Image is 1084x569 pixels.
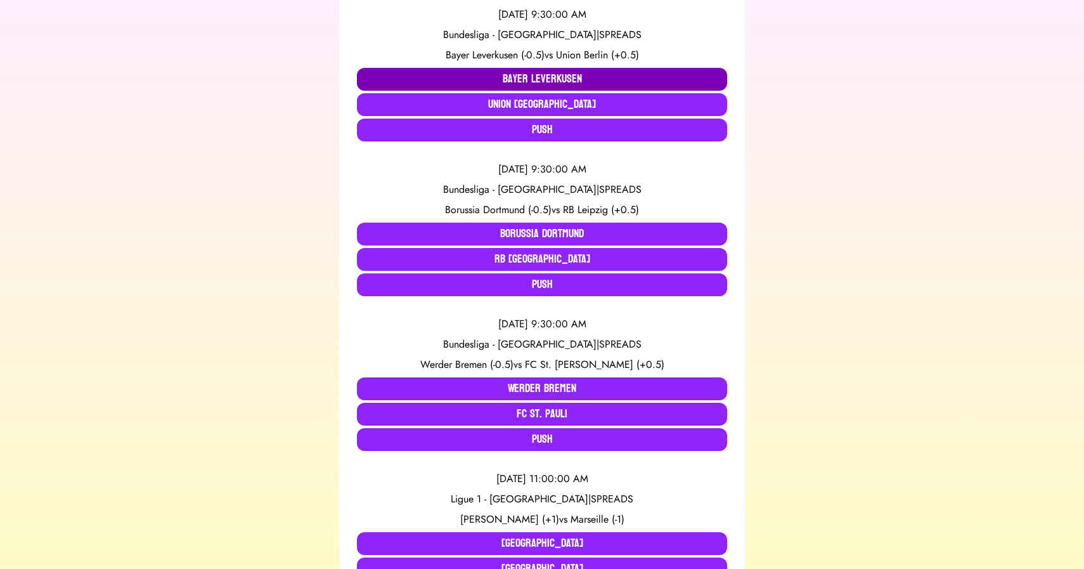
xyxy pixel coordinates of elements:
button: Push [357,428,727,451]
div: vs [357,202,727,218]
div: [DATE] 9:30:00 AM [357,162,727,177]
button: Werder Bremen [357,377,727,400]
button: Union [GEOGRAPHIC_DATA] [357,93,727,116]
button: Bayer Leverkusen [357,68,727,91]
span: Bayer Leverkusen (-0.5) [446,48,545,62]
span: RB Leipzig (+0.5) [563,202,639,217]
div: Bundesliga - [GEOGRAPHIC_DATA] | SPREADS [357,337,727,352]
button: Borussia Dortmund [357,223,727,245]
div: Bundesliga - [GEOGRAPHIC_DATA] | SPREADS [357,182,727,197]
span: Borussia Dortmund (-0.5) [445,202,552,217]
button: [GEOGRAPHIC_DATA] [357,532,727,555]
div: vs [357,48,727,63]
div: vs [357,357,727,372]
span: Union Berlin (+0.5) [556,48,639,62]
span: [PERSON_NAME] (+1) [460,512,559,526]
button: RB [GEOGRAPHIC_DATA] [357,248,727,271]
div: [DATE] 9:30:00 AM [357,317,727,332]
div: vs [357,512,727,527]
button: Push [357,273,727,296]
span: Werder Bremen (-0.5) [420,357,513,372]
button: Push [357,119,727,141]
span: Marseille (-1) [571,512,624,526]
div: [DATE] 11:00:00 AM [357,471,727,487]
div: Ligue 1 - [GEOGRAPHIC_DATA] | SPREADS [357,492,727,507]
span: FC St. [PERSON_NAME] (+0.5) [525,357,664,372]
div: [DATE] 9:30:00 AM [357,7,727,22]
div: Bundesliga - [GEOGRAPHIC_DATA] | SPREADS [357,27,727,43]
button: FC St. Pauli [357,403,727,426]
